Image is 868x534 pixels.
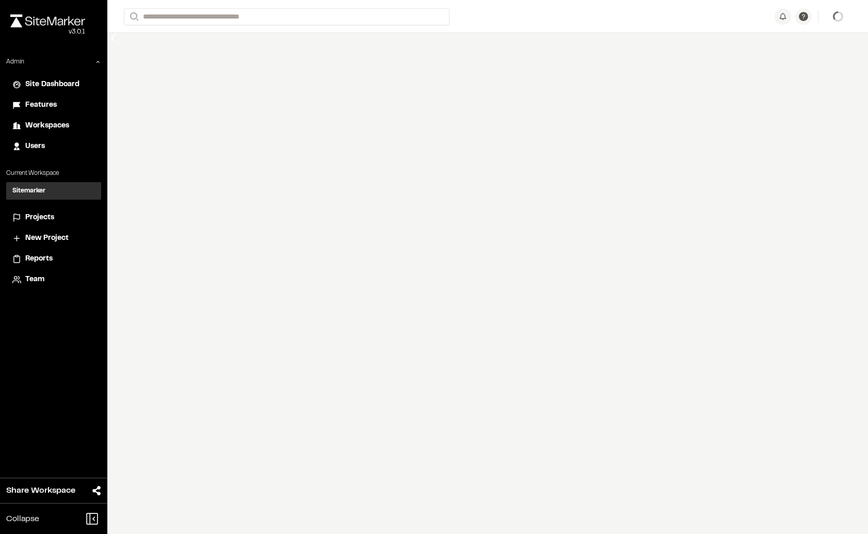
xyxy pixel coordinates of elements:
[25,120,69,132] span: Workspaces
[12,79,95,90] a: Site Dashboard
[6,484,75,497] span: Share Workspace
[25,212,54,223] span: Projects
[25,100,57,111] span: Features
[6,169,101,178] p: Current Workspace
[25,233,69,244] span: New Project
[124,8,142,25] button: Search
[6,57,24,67] p: Admin
[12,233,95,244] a: New Project
[12,253,95,265] a: Reports
[25,274,44,285] span: Team
[12,141,95,152] a: Users
[12,120,95,132] a: Workspaces
[25,141,45,152] span: Users
[12,274,95,285] a: Team
[25,253,53,265] span: Reports
[12,100,95,111] a: Features
[12,212,95,223] a: Projects
[10,27,85,37] div: Oh geez...please don't...
[12,186,45,196] h3: Sitemarker
[25,79,79,90] span: Site Dashboard
[6,513,39,525] span: Collapse
[10,14,85,27] img: rebrand.png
